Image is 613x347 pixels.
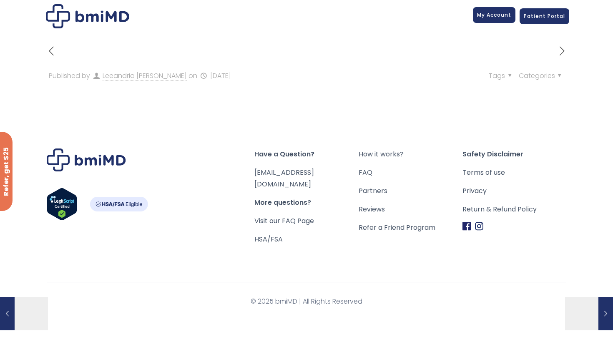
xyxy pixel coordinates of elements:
a: Return & Refund Policy [462,204,566,215]
span: My Account [477,11,511,18]
img: Facebook [462,222,471,231]
a: FAQ [359,167,462,179]
span: Categories [519,71,564,80]
a: Patient Portal [520,8,569,24]
a: Leeandria [PERSON_NAME] [103,71,187,81]
img: Brand Logo [47,148,126,171]
span: on [188,71,197,80]
a: HSA/FSA [254,234,283,244]
span: More questions? [254,197,358,209]
a: next post [555,45,569,58]
i: next post [555,44,569,58]
a: previous post [44,45,58,58]
a: Refer a Friend Program [359,222,462,234]
span: © 2025 bmiMD | All Rights Reserved [47,296,566,307]
span: Patient Portal [524,13,565,20]
a: How it works? [359,148,462,160]
img: e2ef1db6-10d9-47e3-ad67-41e9b63c811b [46,4,129,28]
a: My Account [473,7,515,23]
a: [EMAIL_ADDRESS][DOMAIN_NAME] [254,168,314,189]
a: Privacy [462,185,566,197]
i: published [199,71,208,80]
img: HSA-FSA [90,197,148,211]
img: Verify Approval for www.bmimd.com [47,188,77,221]
a: Verify LegitScript Approval for www.bmimd.com [47,188,77,224]
span: Published by [49,71,90,80]
i: author [92,71,101,80]
time: [DATE] [210,71,231,80]
span: Tags [489,71,514,80]
a: Reviews [359,204,462,215]
a: 7cf83040-192c-4b64-a818-226565490b47[DATE] [565,297,613,330]
a: Partners [359,185,462,197]
span: Safety Disclaimer [462,148,566,160]
a: Visit our FAQ Page [254,216,314,226]
span: Have a Question? [254,148,358,160]
i: previous post [44,44,58,58]
a: Terms of use [462,167,566,179]
img: Instagram [475,222,483,231]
